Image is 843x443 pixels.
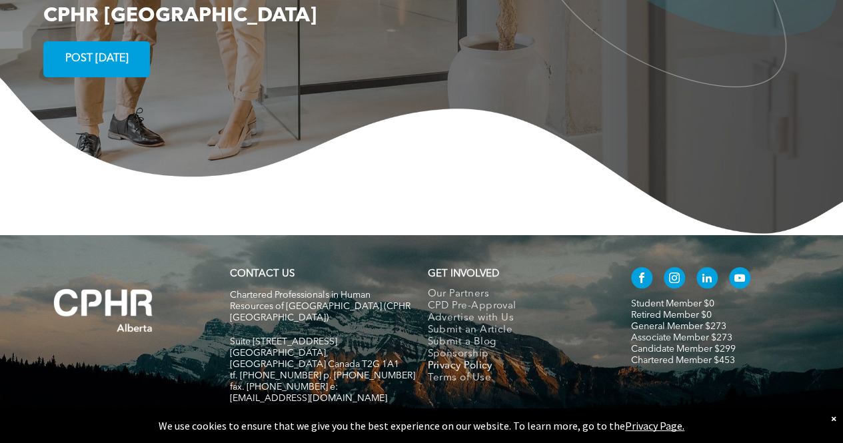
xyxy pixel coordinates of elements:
[696,267,718,292] a: linkedin
[631,356,735,365] a: Chartered Member $453
[625,419,684,432] a: Privacy Page.
[831,412,836,425] div: Dismiss notification
[427,348,603,360] a: Sponsorship
[427,324,603,336] a: Submit an Article
[631,333,732,342] a: Associate Member $273
[230,337,337,346] span: Suite [STREET_ADDRESS]
[427,312,603,324] a: Advertise with Us
[230,348,399,369] span: [GEOGRAPHIC_DATA], [GEOGRAPHIC_DATA] Canada T2G 1A1
[427,288,603,300] a: Our Partners
[631,299,714,308] a: Student Member $0
[230,382,387,403] span: fax. [PHONE_NUMBER] e:[EMAIL_ADDRESS][DOMAIN_NAME]
[427,300,603,312] a: CPD Pre-Approval
[729,267,750,292] a: youtube
[631,344,736,354] a: Candidate Member $299
[631,322,726,331] a: General Member $273
[230,269,295,279] a: CONTACT US
[27,262,180,359] img: A white background with a few lines on it
[230,371,415,380] span: tf. [PHONE_NUMBER] p. [PHONE_NUMBER]
[427,360,492,372] span: Privacy Policy
[427,336,603,348] a: Submit a Blog
[43,6,317,26] span: CPHR [GEOGRAPHIC_DATA]
[631,267,652,292] a: facebook
[631,310,712,320] a: Retired Member $0
[427,360,603,372] a: Privacy Policy
[664,267,685,292] a: instagram
[43,41,150,77] a: POST [DATE]
[61,46,133,72] span: POST [DATE]
[427,269,498,279] span: GET INVOLVED
[230,290,411,322] span: Chartered Professionals in Human Resources of [GEOGRAPHIC_DATA] (CPHR [GEOGRAPHIC_DATA])
[427,372,603,384] a: Terms of Use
